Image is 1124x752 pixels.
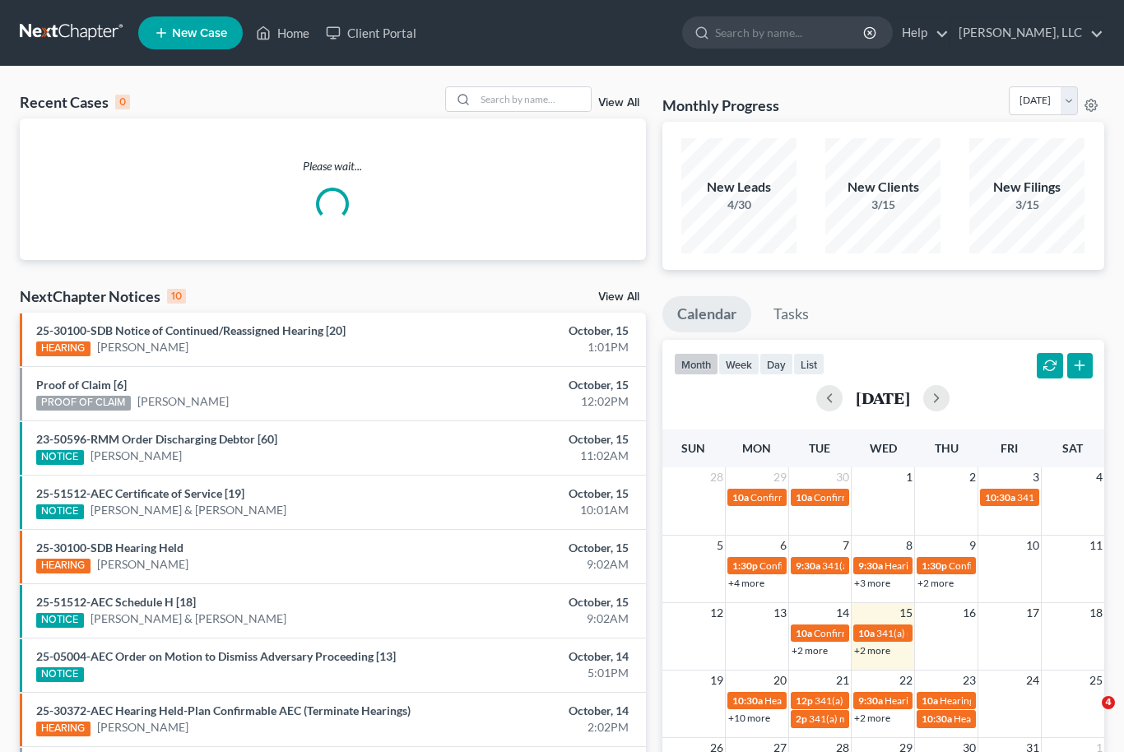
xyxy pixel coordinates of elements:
div: 11:02AM [443,448,629,464]
span: 11 [1088,536,1104,555]
span: 23 [961,671,978,690]
a: +2 more [854,644,890,657]
span: 14 [834,603,851,623]
div: October, 15 [443,377,629,393]
span: 4 [1102,696,1115,709]
div: NOTICE [36,504,84,519]
span: 9:30a [796,559,820,572]
a: [PERSON_NAME], LLC [950,18,1103,48]
div: HEARING [36,341,91,356]
button: month [674,353,718,375]
div: PROOF OF CLAIM [36,396,131,411]
span: Fri [1001,441,1018,455]
span: 10 [1024,536,1041,555]
span: 9:30a [858,559,883,572]
input: Search by name... [476,87,591,111]
span: 10a [796,491,812,504]
button: week [718,353,759,375]
span: Confirmation hearing for [PERSON_NAME] [814,491,1001,504]
div: 3/15 [969,197,1085,213]
span: 2 [968,467,978,487]
a: +4 more [728,577,764,589]
a: Proof of Claim [6] [36,378,127,392]
div: October, 14 [443,648,629,665]
div: October, 15 [443,594,629,610]
div: New Clients [825,178,941,197]
span: Hearing for [PERSON_NAME] [PERSON_NAME] [885,559,1092,572]
div: 9:02AM [443,610,629,627]
input: Search by name... [715,17,866,48]
span: Mon [742,441,771,455]
span: 18 [1088,603,1104,623]
span: Hearing for [PERSON_NAME] III [885,694,1024,707]
div: 12:02PM [443,393,629,410]
div: New Leads [681,178,797,197]
span: 29 [772,467,788,487]
a: 25-05004-AEC Order on Motion to Dismiss Adversary Proceeding [13] [36,649,396,663]
a: +3 more [854,577,890,589]
a: [PERSON_NAME] [137,393,229,410]
div: NOTICE [36,667,84,682]
div: NOTICE [36,450,84,465]
span: 28 [708,467,725,487]
span: 22 [898,671,914,690]
a: +2 more [917,577,954,589]
span: 10a [922,694,938,707]
div: October, 15 [443,323,629,339]
span: Wed [870,441,897,455]
a: 25-51512-AEC Certificate of Service [19] [36,486,244,500]
span: 30 [834,467,851,487]
span: 1:30p [732,559,758,572]
a: [PERSON_NAME] [97,556,188,573]
span: Tue [809,441,830,455]
div: October, 15 [443,540,629,556]
span: 9 [968,536,978,555]
span: Sun [681,441,705,455]
div: 10:01AM [443,502,629,518]
div: October, 15 [443,485,629,502]
span: 25 [1088,671,1104,690]
span: 13 [772,603,788,623]
span: 16 [961,603,978,623]
a: Client Portal [318,18,425,48]
h2: [DATE] [856,389,910,406]
span: Sat [1062,441,1083,455]
div: 5:01PM [443,665,629,681]
a: 25-30100-SDB Notice of Continued/Reassigned Hearing [20] [36,323,346,337]
div: 10 [167,289,186,304]
span: 9:30a [858,694,883,707]
div: October, 14 [443,703,629,719]
a: +2 more [792,644,828,657]
a: 25-30100-SDB Hearing Held [36,541,183,555]
span: 21 [834,671,851,690]
span: 19 [708,671,725,690]
span: Confirmation hearing for [PERSON_NAME] [759,559,946,572]
div: 1:01PM [443,339,629,355]
a: [PERSON_NAME] & [PERSON_NAME] [91,502,286,518]
button: list [793,353,824,375]
span: 4 [1094,467,1104,487]
span: 24 [1024,671,1041,690]
span: Confirmation hearing for [PERSON_NAME] [750,491,937,504]
span: 17 [1024,603,1041,623]
div: HEARING [36,559,91,573]
a: [PERSON_NAME] & [PERSON_NAME] [91,610,286,627]
span: Confirmation hearing for [PERSON_NAME] [814,627,1001,639]
div: 9:02AM [443,556,629,573]
a: Calendar [662,296,751,332]
a: Tasks [759,296,824,332]
span: 341(a) meeting for [PERSON_NAME] [822,559,981,572]
span: 5 [715,536,725,555]
span: 10:30a [985,491,1015,504]
a: +10 more [728,712,770,724]
a: 23-50596-RMM Order Discharging Debtor [60] [36,432,277,446]
span: 10a [732,491,749,504]
span: Hearing for [PERSON_NAME] [954,713,1082,725]
div: 3/15 [825,197,941,213]
a: 25-51512-AEC Schedule H [18] [36,595,196,609]
span: 341(a) meeting for [PERSON_NAME] [876,627,1035,639]
span: 12p [796,694,813,707]
div: HEARING [36,722,91,736]
div: NOTICE [36,613,84,628]
a: [PERSON_NAME] [97,719,188,736]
